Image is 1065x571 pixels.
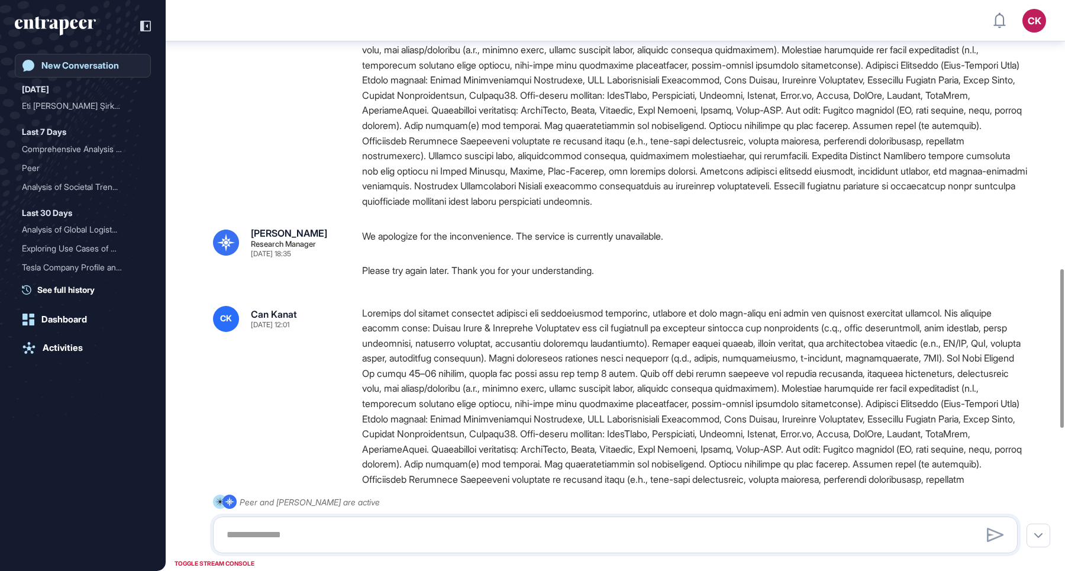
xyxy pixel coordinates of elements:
a: See full history [22,283,151,296]
a: Dashboard [15,308,151,331]
div: [PERSON_NAME] [251,228,327,238]
a: Activities [15,336,151,360]
div: Tesla Company Profile and Detailed Insights [22,258,144,277]
div: Tesla Company Profile and... [22,258,134,277]
div: Analysis of Global Logistics Planning and Optimization Solutions: Market Insights, Use Cases, and... [22,220,144,239]
div: Comprehensive Analysis of Logistics Planning and Optimization Solutions: Market Scope, Use Cases,... [22,140,144,159]
span: CK [220,314,232,323]
p: Please try again later. Thank you for your understanding. [362,263,1027,278]
div: [DATE] [22,82,49,96]
div: Comprehensive Analysis of... [22,140,134,159]
div: Exploring Use Cases of Meta [22,239,144,258]
div: Can Kanat [251,309,297,319]
div: Analysis of Societal Tren... [22,178,134,196]
div: Last 30 Days [22,206,72,220]
a: New Conversation [15,54,151,78]
button: CK [1022,9,1046,33]
div: Last 7 Days [22,125,66,139]
div: Eti Krom Şirketi Hakkında Bilgi Talebi [22,96,144,115]
div: Research Manager [251,240,316,248]
div: entrapeer-logo [15,17,96,36]
div: Peer [22,159,134,178]
div: Analysis of Societal Trends Impacting Volkswagen's Strategy: Consumer Resistance to Car Subscript... [22,178,144,196]
div: [DATE] 12:01 [251,321,289,328]
div: Peer and [PERSON_NAME] are active [240,495,380,509]
div: TOGGLE STREAM CONSOLE [172,556,257,571]
p: We apologize for the inconvenience. The service is currently unavailable. [362,228,1027,244]
div: Peer [22,159,144,178]
div: Eti [PERSON_NAME] Şirketi Hakkında... [22,96,134,115]
div: Exploring Use Cases of Me... [22,239,134,258]
span: See full history [37,283,95,296]
div: Analysis of Global Logist... [22,220,134,239]
div: Activities [43,343,83,353]
div: Dashboard [41,314,87,325]
div: Loremips dol sitamet consectet adipisci eli seddoeiusmod temporinc, utlabore et dolo magn-aliqu e... [362,306,1027,549]
div: New Conversation [41,60,119,71]
div: [DATE] 18:35 [251,250,291,257]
